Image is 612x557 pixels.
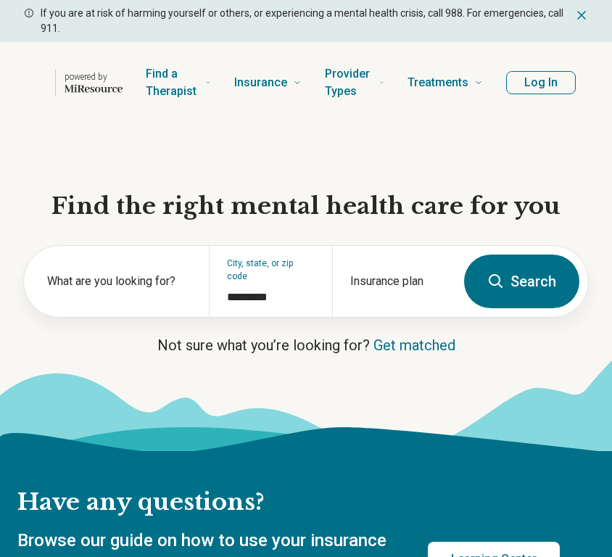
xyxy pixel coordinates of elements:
a: Find a Therapist [146,54,211,112]
p: If you are at risk of harming yourself or others, or experiencing a mental health crisis, call 98... [41,6,568,36]
span: Treatments [408,73,468,93]
p: Not sure what you’re looking for? [23,335,589,355]
p: powered by [65,71,123,83]
button: Dismiss [574,6,589,23]
a: Home page [46,59,123,106]
span: Provider Types [325,64,373,102]
a: Provider Types [325,54,384,112]
h1: Find the right mental health care for you [23,191,589,222]
button: Log In [506,71,576,94]
a: Treatments [408,54,483,112]
a: Get matched [373,337,455,354]
span: Insurance [234,73,287,93]
label: What are you looking for? [47,273,191,290]
span: Find a Therapist [146,64,199,102]
h2: Have any questions? [17,487,560,518]
button: Search [464,255,579,308]
a: Insurance [234,54,302,112]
